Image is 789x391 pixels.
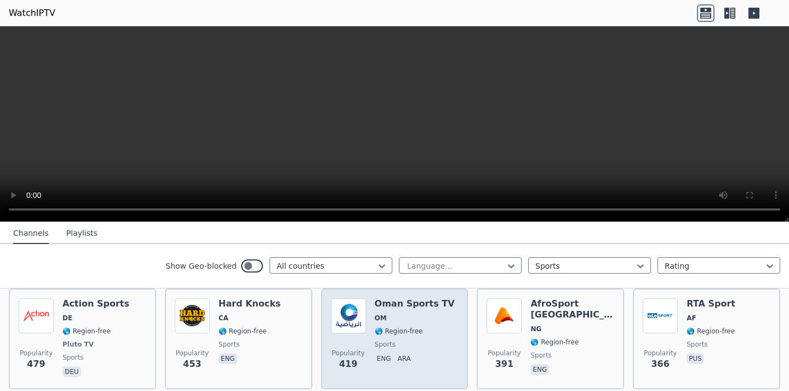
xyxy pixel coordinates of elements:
[62,340,94,349] span: Pluto TV
[530,298,614,320] h6: AfroSport [GEOGRAPHIC_DATA]
[375,314,387,322] span: OM
[13,223,49,244] button: Channels
[20,349,53,358] span: Popularity
[375,327,423,336] span: 🌎 Region-free
[375,353,393,364] p: eng
[183,358,201,371] span: 453
[176,349,209,358] span: Popularity
[687,327,735,336] span: 🌎 Region-free
[651,358,669,371] span: 366
[339,358,357,371] span: 419
[687,353,704,364] p: pus
[66,223,98,244] button: Playlists
[219,314,228,322] span: CA
[530,364,549,375] p: eng
[9,7,55,20] a: WatchIPTV
[687,298,735,309] h6: RTA Sport
[219,340,239,349] span: sports
[62,314,72,322] span: DE
[219,353,237,364] p: eng
[175,298,210,333] img: Hard Knocks
[395,353,413,364] p: ara
[165,260,237,271] label: Show Geo-blocked
[530,338,579,347] span: 🌎 Region-free
[375,298,455,309] h6: Oman Sports TV
[495,358,513,371] span: 391
[644,349,677,358] span: Popularity
[219,327,267,336] span: 🌎 Region-free
[530,325,541,333] span: NG
[62,298,129,309] h6: Action Sports
[488,349,521,358] span: Popularity
[687,314,696,322] span: AF
[487,298,522,333] img: AfroSport Nigeria
[687,340,707,349] span: sports
[19,298,54,333] img: Action Sports
[530,351,551,360] span: sports
[62,327,111,336] span: 🌎 Region-free
[27,358,45,371] span: 479
[375,340,396,349] span: sports
[219,298,281,309] h6: Hard Knocks
[62,353,83,362] span: sports
[331,298,366,333] img: Oman Sports TV
[643,298,678,333] img: RTA Sport
[332,349,365,358] span: Popularity
[62,366,81,377] p: deu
